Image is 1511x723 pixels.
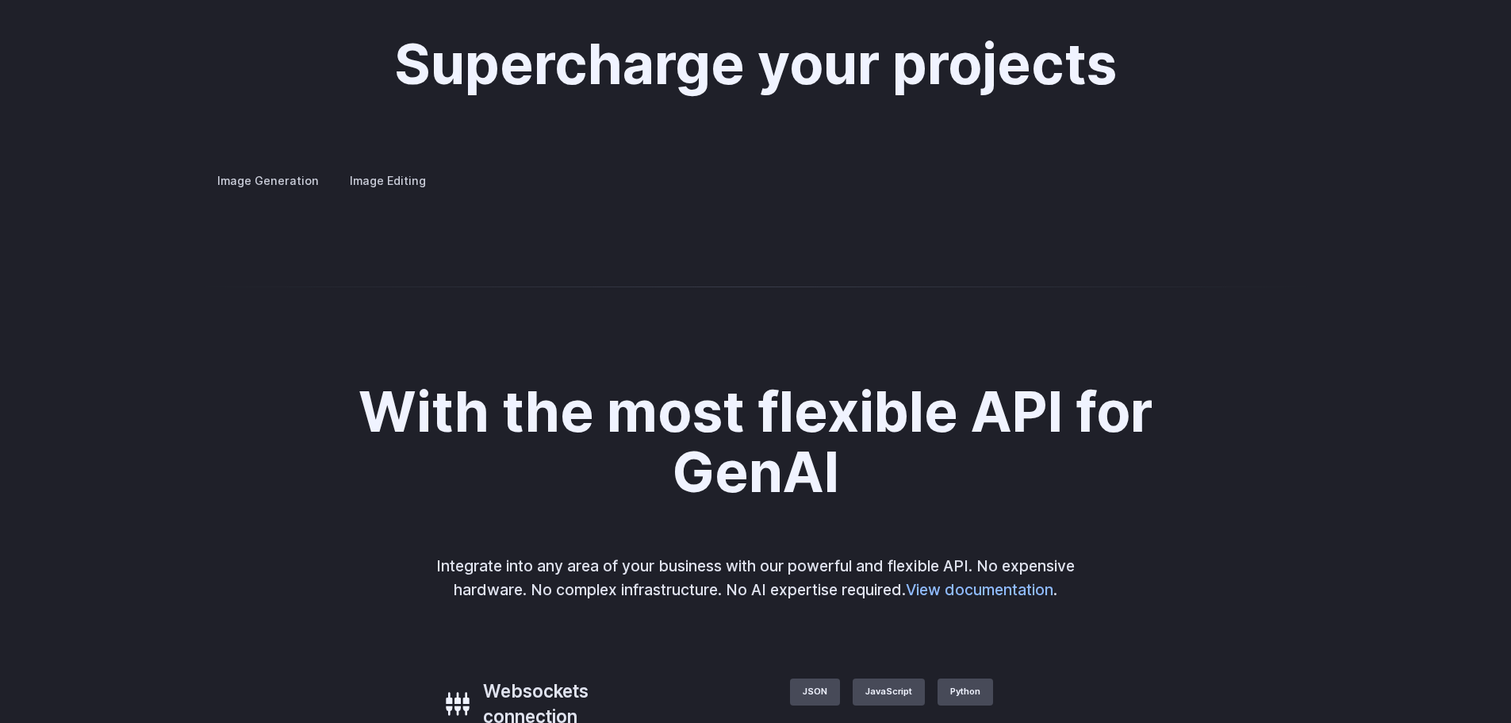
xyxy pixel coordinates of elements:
[938,679,993,706] label: Python
[394,34,1117,95] h2: Supercharge your projects
[853,679,925,706] label: JavaScript
[336,167,439,194] label: Image Editing
[426,554,1086,602] p: Integrate into any area of your business with our powerful and flexible API. No expensive hardwar...
[204,167,332,194] label: Image Generation
[906,580,1053,599] a: View documentation
[314,382,1198,503] h2: With the most flexible API for GenAI
[790,679,840,706] label: JSON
